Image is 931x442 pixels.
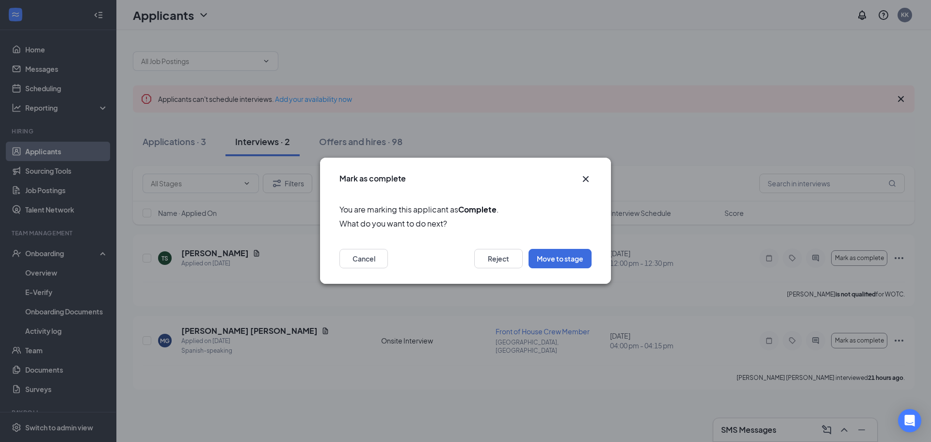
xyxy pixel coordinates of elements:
button: Reject [474,249,523,269]
span: What do you want to do next? [339,218,592,230]
h3: Mark as complete [339,173,406,184]
svg: Cross [580,173,592,185]
button: Close [580,173,592,185]
span: You are marking this applicant as . [339,203,592,215]
b: Complete [458,204,497,214]
button: Cancel [339,249,388,269]
div: Open Intercom Messenger [898,409,921,432]
button: Move to stage [529,249,592,269]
